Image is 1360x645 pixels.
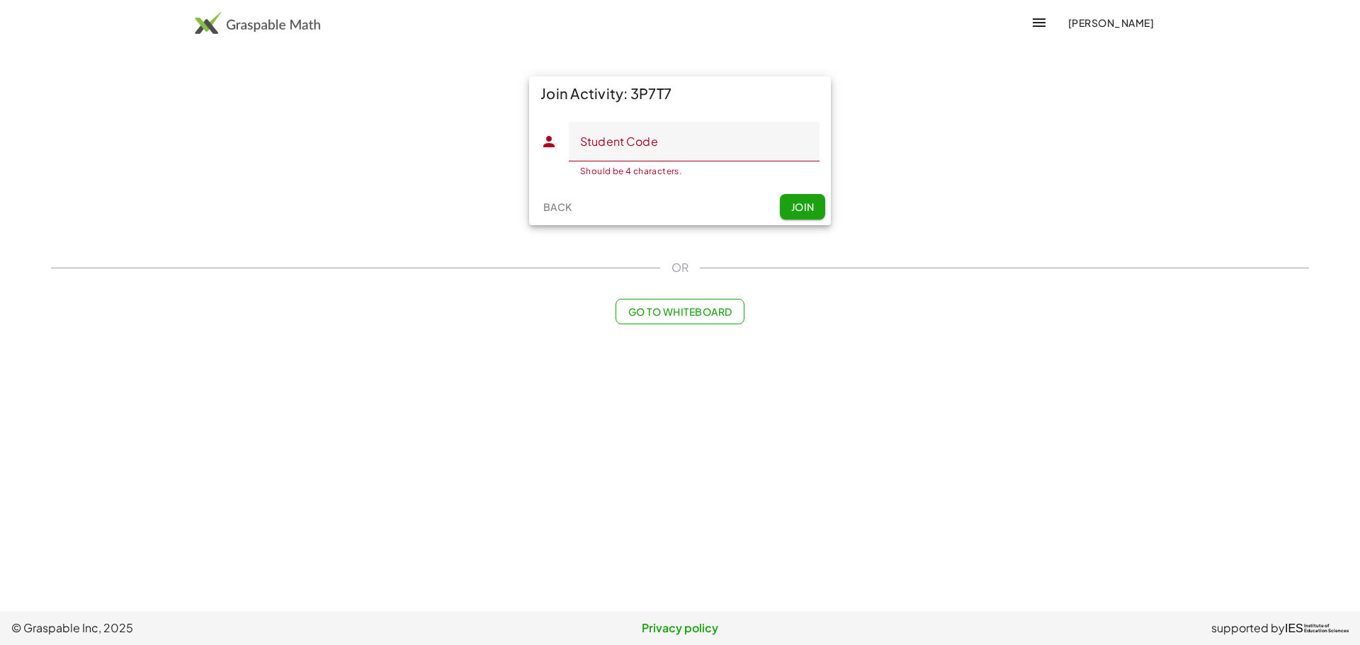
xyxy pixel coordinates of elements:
[1211,620,1285,637] span: supported by
[1285,622,1303,635] span: IES
[616,299,744,324] button: Go to Whiteboard
[11,620,457,637] span: © Graspable Inc, 2025
[1067,16,1154,29] span: [PERSON_NAME]
[780,194,825,219] button: Join
[457,620,902,637] a: Privacy policy
[628,305,732,318] span: Go to Whiteboard
[529,76,831,110] div: Join Activity: 3P7T7
[1285,620,1349,637] a: IESInstitute ofEducation Sciences
[1304,624,1349,634] span: Institute of Education Sciences
[671,259,688,276] span: OR
[580,167,808,176] div: Should be 4 characters.
[543,200,572,213] span: Back
[1056,10,1165,35] button: [PERSON_NAME]
[790,200,814,213] span: Join
[535,194,580,219] button: Back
